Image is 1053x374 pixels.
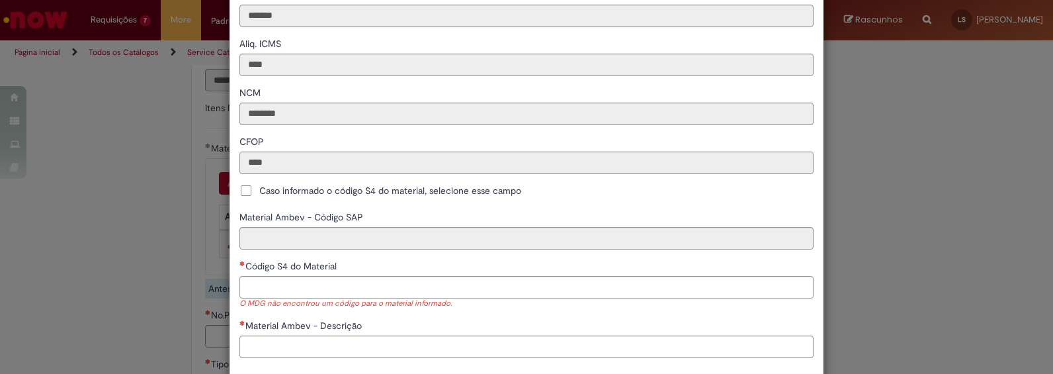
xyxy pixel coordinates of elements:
[239,299,814,310] div: O MDG não encontrou um código para o material informado.
[239,87,263,99] span: Somente leitura - NCM
[239,136,267,148] span: Somente leitura - CFOP
[239,320,245,326] span: Necessários
[239,336,814,358] input: Material Ambev - Descrição
[239,276,814,299] input: Código S4 do Material
[239,210,366,224] label: Somente leitura - Material Ambev - Código SAP
[239,5,814,27] input: Vr. Total
[239,54,814,76] input: Aliq. ICMS
[239,38,284,50] span: Somente leitura - Aliq. ICMS
[239,103,814,125] input: NCM
[239,261,245,266] span: Necessários
[245,320,364,332] span: Somente leitura - Material Ambev - Descrição
[239,152,814,174] input: CFOP
[239,227,814,250] input: Material Ambev - Código SAP
[239,211,366,223] span: Somente leitura - Material Ambev - Código SAP
[259,184,521,197] span: Caso informado o código S4 do material, selecione esse campo
[245,260,339,272] span: Somente leitura - Código S4 do Material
